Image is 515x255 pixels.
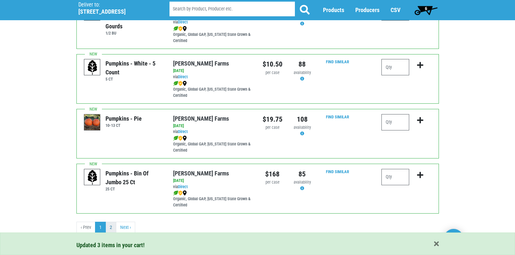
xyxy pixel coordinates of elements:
[425,6,427,11] span: 6
[263,59,282,69] div: $10.50
[105,114,142,123] div: Pumpkins - Pie
[381,114,409,130] input: Qty
[178,136,183,141] img: safety-e55c860ca8c00a9c171001a62a92dabd.png
[105,169,163,187] div: Pumpkins - Bin of Jumbo 25 ct
[84,114,101,131] img: thumbnail-f402428343f8077bd364b9150d8c865c.png
[173,26,178,31] img: leaf-e5c59151409436ccce96b2ca1b28e03c.png
[105,59,163,77] div: Pumpkins - White - 5 count
[173,135,252,154] div: Organic, Global GAP, [US_STATE] State Grown & Certified
[105,222,116,233] a: 2
[173,170,229,177] a: [PERSON_NAME] Farms
[183,190,187,196] img: map_marker-0e94453035b3232a4d21701695807de9.png
[173,190,252,209] div: Organic, Global GAP, [US_STATE] State Grown & Certified
[173,19,252,25] div: via
[263,179,282,186] div: per case
[178,74,188,79] a: Direct
[292,59,312,69] div: 88
[76,241,439,249] div: Updated 3 items in your cart!
[173,184,252,190] div: via
[169,2,295,17] input: Search by Product, Producer etc.
[105,77,163,82] h6: 5 CT
[183,136,187,141] img: map_marker-0e94453035b3232a4d21701695807de9.png
[263,70,282,76] div: per case
[178,26,183,31] img: safety-e55c860ca8c00a9c171001a62a92dabd.png
[183,26,187,31] img: map_marker-0e94453035b3232a4d21701695807de9.png
[173,129,252,135] div: via
[326,169,349,174] a: Find Similar
[173,123,252,129] div: [DATE]
[263,125,282,131] div: per case
[84,59,101,76] img: placeholder-variety-43d6402dacf2d531de610a020419775a.svg
[173,81,178,86] img: leaf-e5c59151409436ccce96b2ca1b28e03c.png
[178,81,183,86] img: safety-e55c860ca8c00a9c171001a62a92dabd.png
[173,74,252,80] div: via
[326,114,349,119] a: Find Similar
[294,125,311,130] span: availability
[411,4,441,17] a: 6
[292,114,312,125] div: 108
[95,222,106,233] a: 1
[173,60,229,67] a: [PERSON_NAME] Farms
[105,31,163,36] h6: 1/2 BU
[76,222,439,233] nav: pager
[105,123,142,128] h6: 10-13 CT
[84,119,101,125] a: Pumpkins - Pie
[178,190,183,196] img: safety-e55c860ca8c00a9c171001a62a92dabd.png
[173,178,252,184] div: [DATE]
[294,180,311,185] span: availability
[173,80,252,99] div: Organic, Global GAP, [US_STATE] State Grown & Certified
[116,222,135,233] a: next
[173,68,252,74] div: [DATE]
[78,8,153,15] h5: [STREET_ADDRESS]
[263,169,282,179] div: $168
[381,169,409,185] input: Qty
[323,7,344,14] a: Products
[355,7,379,14] a: Producers
[173,136,178,141] img: leaf-e5c59151409436ccce96b2ca1b28e03c.png
[178,20,188,24] a: Direct
[381,59,409,75] input: Qty
[78,2,153,8] p: Deliver to:
[173,115,229,122] a: [PERSON_NAME] Farms
[326,59,349,64] a: Find Similar
[183,81,187,86] img: map_marker-0e94453035b3232a4d21701695807de9.png
[391,7,400,14] a: CSV
[173,25,252,44] div: Organic, Global GAP, [US_STATE] State Grown & Certified
[292,169,312,179] div: 85
[84,169,101,186] img: placeholder-variety-43d6402dacf2d531de610a020419775a.svg
[263,114,282,125] div: $19.75
[178,129,188,134] a: Direct
[294,70,311,75] span: availability
[173,190,178,196] img: leaf-e5c59151409436ccce96b2ca1b28e03c.png
[105,187,163,191] h6: 25 CT
[178,184,188,189] a: Direct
